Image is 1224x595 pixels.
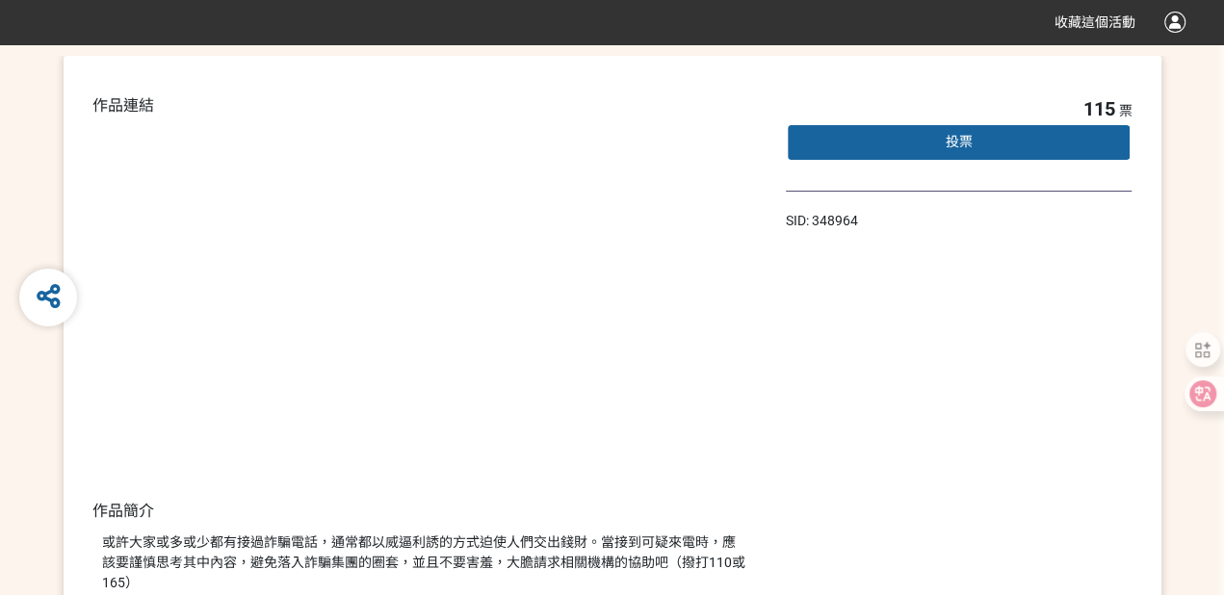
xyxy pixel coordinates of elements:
span: 115 [1082,97,1114,120]
div: 或許大家或多或少都有接過詐騙電話，通常都以威逼利誘的方式迫使人們交出錢財。當接到可疑來電時，應該要謹慎思考其中內容，避免落入詐騙集團的圈套，並且不要害羞，大膽請求相關機構的協助吧（撥打110或165） [102,532,747,593]
span: 作品連結 [92,96,154,115]
span: SID: 348964 [786,213,858,228]
span: 投票 [945,134,972,149]
span: 收藏這個活動 [1055,14,1135,30]
span: 作品簡介 [92,502,154,520]
span: 票 [1118,103,1132,118]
